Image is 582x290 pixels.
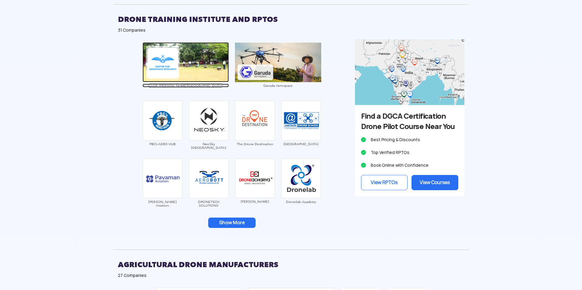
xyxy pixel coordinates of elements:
a: View Courses [412,175,458,190]
a: PBC’s AERO HUB [143,117,183,146]
span: [PERSON_NAME] [235,200,275,203]
li: Best Pricing & Discounts [361,135,458,144]
a: Dronelab Academy [281,175,321,204]
img: ic_dronedestination.png [235,100,275,141]
a: DRONETECH SOLUTIONS [189,175,229,207]
img: bg_advert_training_sidebar.png [355,39,464,105]
img: img_neosky.png [189,100,229,141]
span: [PERSON_NAME] Aviation [143,200,183,207]
h3: Find a DGCA Certification Drone Pilot Course Near You [361,111,458,132]
span: PBC’s AERO HUB [143,142,183,146]
img: ic_pavaman.png [143,158,183,198]
img: ic_dronacharyaaerial.png [235,158,275,198]
a: CASR, [PERSON_NAME][GEOGRAPHIC_DATA] [143,59,229,88]
span: CASR, [PERSON_NAME][GEOGRAPHIC_DATA] [143,84,229,87]
img: ic_pbc.png [143,100,183,141]
img: ic_dronelab_new.png [281,158,321,198]
a: [PERSON_NAME] [235,175,275,204]
span: NeoSky [GEOGRAPHIC_DATA] [189,142,229,149]
img: ic_annauniversity_block.png [143,42,229,82]
li: Top Verified RPTOs [361,148,458,157]
a: Garuda Aerospace [235,59,321,87]
li: Book Online with Confidence [361,161,458,169]
img: bg_droneteech.png [189,158,229,198]
a: [PERSON_NAME] Aviation [143,175,183,207]
a: NeoSky [GEOGRAPHIC_DATA] [189,117,229,149]
span: The Drone Destination [235,142,275,146]
div: 27 Companies [118,272,464,278]
span: [GEOGRAPHIC_DATA] [281,142,321,146]
div: 31 Companies [118,27,464,33]
span: DRONETECH SOLUTIONS [189,200,229,207]
span: Garuda Aerospace [235,84,321,87]
a: View RPTOs [361,175,408,190]
h2: DRONE TRAINING INSTITUTE AND RPTOS [118,12,464,27]
a: The Drone Destination [235,117,275,146]
img: ic_garudarpto_eco.png [235,43,321,82]
span: Dronelab Academy [281,200,321,204]
h2: AGRICULTURAL DRONE MANUFACTURERS [118,257,464,272]
a: [GEOGRAPHIC_DATA] [281,117,321,146]
button: Show More [208,218,256,228]
img: ic_amtron.png [281,100,321,141]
